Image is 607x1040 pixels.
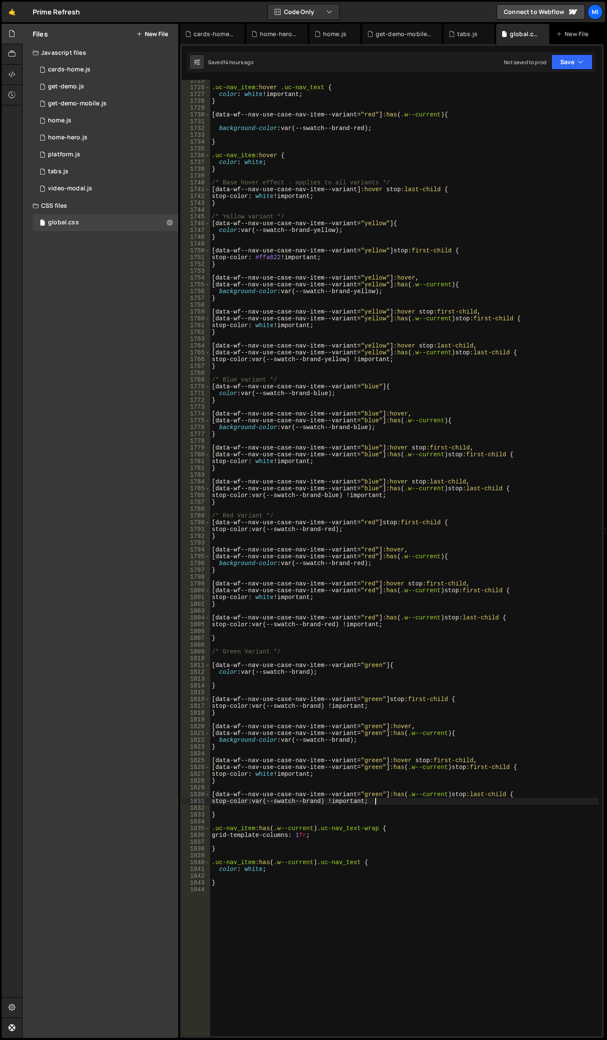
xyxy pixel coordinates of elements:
div: global.css [48,219,79,226]
div: 16983/46734.js [33,163,178,180]
button: Save [551,54,593,70]
div: 16983/46577.css [33,214,178,231]
div: 1817 [182,703,210,709]
div: 1796 [182,560,210,567]
div: 1747 [182,227,210,234]
div: 1754 [182,274,210,281]
div: tabs.js [457,30,478,38]
div: 1737 [182,159,210,166]
div: 1799 [182,580,210,587]
div: 1808 [182,642,210,648]
div: 1744 [182,206,210,213]
div: 1762 [182,329,210,336]
div: 1767 [182,363,210,370]
div: 1746 [182,220,210,227]
div: 1842 [182,873,210,879]
div: 1756 [182,288,210,295]
div: 1837 [182,839,210,845]
div: 1763 [182,336,210,342]
div: 1812 [182,669,210,675]
div: 1809 [182,648,210,655]
div: 1818 [182,709,210,716]
div: 1819 [182,716,210,723]
div: 1749 [182,240,210,247]
div: 1742 [182,193,210,200]
div: 16983/46578.js [33,112,178,129]
div: 1732 [182,125,210,132]
div: 1728 [182,98,210,105]
div: 1836 [182,832,210,839]
div: get-demo-mobile.js [376,30,432,38]
div: 1773 [182,404,210,410]
div: global.css [510,30,539,38]
div: 1829 [182,784,210,791]
div: 1781 [182,458,210,465]
div: 1782 [182,465,210,472]
div: 1788 [182,506,210,512]
div: 1765 [182,349,210,356]
div: 1816 [182,696,210,703]
div: 1775 [182,417,210,424]
div: 1741 [182,186,210,193]
div: 1760 [182,315,210,322]
div: 1740 [182,179,210,186]
div: 1751 [182,254,210,261]
div: Saved [208,59,253,66]
div: 1806 [182,628,210,635]
div: 1820 [182,723,210,730]
div: 1822 [182,737,210,743]
div: Javascript files [22,44,178,61]
div: video-modal.js [48,185,92,192]
div: 1824 [182,750,210,757]
div: 1780 [182,451,210,458]
div: 1766 [182,356,210,363]
div: 1795 [182,553,210,560]
div: 1772 [182,397,210,404]
div: 1727 [182,91,210,98]
div: 14 hours ago [223,59,253,66]
div: 1827 [182,771,210,777]
div: 1774 [182,410,210,417]
div: 1748 [182,234,210,240]
div: 1785 [182,485,210,492]
div: 1800 [182,587,210,594]
div: 1752 [182,261,210,268]
div: CSS files [22,197,178,214]
div: 1840 [182,859,210,866]
div: 1783 [182,472,210,478]
div: Mi [587,4,603,20]
div: 1843 [182,879,210,886]
div: 1831 [182,798,210,805]
div: 16983/46693.js [33,95,178,112]
div: Prime Refresh [33,7,80,17]
div: 1779 [182,444,210,451]
div: Not saved to prod [504,59,546,66]
div: 1815 [182,689,210,696]
div: 1759 [182,308,210,315]
div: 1810 [182,655,210,662]
div: 1790 [182,519,210,526]
div: 1725 [182,77,210,84]
div: 1793 [182,540,210,546]
div: 1778 [182,438,210,444]
div: 1784 [182,478,210,485]
a: 🤙 [2,2,22,22]
div: tabs.js [48,168,68,175]
div: 16983/47433.js [33,129,178,146]
div: 1807 [182,635,210,642]
div: 1813 [182,675,210,682]
div: 1735 [182,145,210,152]
div: 1787 [182,499,210,506]
div: 1834 [182,818,210,825]
div: 1839 [182,852,210,859]
div: 1733 [182,132,210,138]
button: New File [136,31,168,37]
div: 1826 [182,764,210,771]
div: 1832 [182,805,210,811]
div: 1777 [182,431,210,438]
div: 1804 [182,614,210,621]
div: 1835 [182,825,210,832]
div: 1821 [182,730,210,737]
div: 16983/46739.js [33,146,178,163]
div: 1801 [182,594,210,601]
